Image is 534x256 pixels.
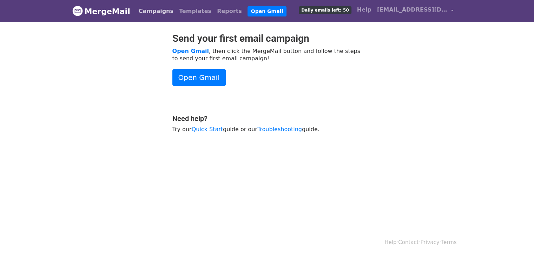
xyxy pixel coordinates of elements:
a: Quick Start [192,126,223,133]
a: Templates [176,4,214,18]
img: MergeMail logo [72,6,83,16]
iframe: Chat Widget [499,222,534,256]
a: Help [354,3,374,17]
a: Campaigns [136,4,176,18]
a: Help [384,239,396,245]
a: Contact [398,239,418,245]
p: , then click the MergeMail button and follow the steps to send your first email campaign! [172,47,362,62]
a: Reports [214,4,245,18]
span: Daily emails left: 50 [299,6,351,14]
h2: Send your first email campaign [172,33,362,45]
a: MergeMail [72,4,130,19]
a: Open Gmail [248,6,286,16]
a: Troubleshooting [257,126,302,133]
span: [EMAIL_ADDRESS][DOMAIN_NAME] [377,6,447,14]
a: Open Gmail [172,48,209,54]
a: Privacy [420,239,439,245]
a: Terms [441,239,456,245]
h4: Need help? [172,114,362,123]
p: Try our guide or our guide. [172,126,362,133]
a: Open Gmail [172,69,226,86]
a: [EMAIL_ADDRESS][DOMAIN_NAME] [374,3,456,19]
a: Daily emails left: 50 [296,3,354,17]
